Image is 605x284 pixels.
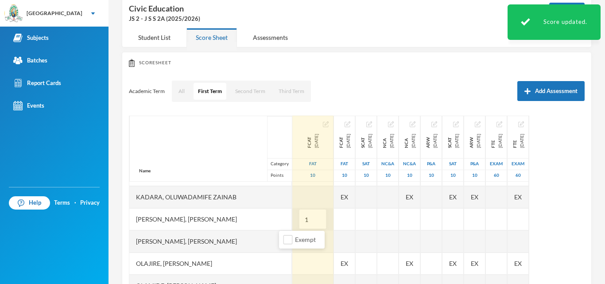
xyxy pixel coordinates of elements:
[449,259,457,268] span: Student Exempted.
[334,158,355,170] div: First Assessment Test
[13,78,61,88] div: Report Cards
[13,101,44,110] div: Events
[129,15,536,23] div: JS 2 - J S S 2A (2025/2026)
[475,121,481,128] button: Edit Assessment
[27,9,82,17] div: [GEOGRAPHIC_DATA]
[518,121,524,127] img: edit
[129,253,292,275] div: Olajire, [PERSON_NAME]
[421,158,442,170] div: Project And Assignment
[442,158,463,170] div: Second Assessment Test
[129,88,165,95] p: Academic Term
[341,192,348,202] span: Student Exempted.
[475,121,481,127] img: edit
[446,134,460,148] div: Second Continuous Assessment Test
[345,121,350,127] img: edit
[381,134,395,148] div: Notecheck And Attendance
[431,121,437,127] img: edit
[267,170,292,181] div: Points
[74,198,76,207] div: ·
[424,134,431,148] span: ARW
[508,170,528,181] div: 60
[399,170,420,181] div: 10
[453,121,459,127] img: edit
[194,83,226,100] button: First Term
[54,198,70,207] a: Terms
[424,134,438,148] div: Project And Research Work
[80,198,100,207] a: Privacy
[356,158,376,170] div: Second Assessment Test
[359,134,373,148] div: Second Continuous Assessment Test
[9,196,50,210] a: Help
[337,134,352,148] div: First Continuous Assessment Test
[129,186,292,208] div: Kadara, Oluwadamife Zainab
[406,192,413,202] span: Student Exempted.
[130,160,160,181] div: Name
[292,158,333,170] div: First Assessment Test
[549,3,585,23] button: Options
[186,28,237,47] div: Score Sheet
[174,83,189,100] button: All
[366,121,372,127] img: edit
[410,121,415,127] img: edit
[377,158,398,170] div: Notecheck And Attendance
[129,230,292,253] div: [PERSON_NAME], [PERSON_NAME]
[468,134,482,148] div: Project And Research Work
[244,28,297,47] div: Assessments
[334,170,355,181] div: 10
[489,134,496,148] span: FTE
[410,121,415,128] button: Edit Assessment
[508,4,601,40] div: Score updated.
[129,28,180,47] div: Student List
[366,121,372,128] button: Edit Assessment
[464,170,485,181] div: 10
[406,259,413,268] span: Student Exempted.
[471,259,478,268] span: Student Exempted.
[508,158,528,170] div: Examination
[453,121,459,128] button: Edit Assessment
[356,170,376,181] div: 10
[306,134,320,148] div: First Continuous Assessment Test
[388,121,394,128] button: Edit Assessment
[496,121,502,128] button: Edit Assessment
[489,134,504,148] div: First Term Examination
[13,56,47,65] div: Batches
[514,192,522,202] span: Student Exempted.
[421,170,442,181] div: 10
[13,33,49,43] div: Subjects
[341,259,348,268] span: Student Exempted.
[323,121,329,127] img: edit
[403,134,417,148] div: Notecheck And Attendance
[345,121,350,128] button: Edit Assessment
[337,134,345,148] span: FCAT
[323,121,329,128] button: Edit Assessment
[274,83,309,100] button: Third Term
[449,192,457,202] span: Student Exempted.
[359,134,366,148] span: SCAT
[231,83,270,100] button: Second Term
[267,158,292,170] div: Category
[486,158,507,170] div: Examination
[486,170,507,181] div: 60
[403,134,410,148] span: NCA
[442,170,463,181] div: 10
[496,121,502,127] img: edit
[129,208,292,230] div: [PERSON_NAME], [PERSON_NAME]
[377,170,398,181] div: 10
[399,158,420,170] div: Notecheck And Attendance
[511,134,525,148] div: First Term Examination
[511,134,518,148] span: FTE
[381,134,388,148] span: NCA
[5,5,23,23] img: logo
[129,59,585,67] div: Scoresheet
[518,121,524,128] button: Edit Assessment
[306,134,313,148] span: FCAT
[468,134,475,148] span: ARW
[431,121,437,128] button: Edit Assessment
[464,158,485,170] div: Project And Assignment
[517,81,585,101] button: Add Assessment
[446,134,453,148] span: SCAT
[291,236,319,243] span: Exempt
[292,170,333,181] div: 10
[471,192,478,202] span: Student Exempted.
[388,121,394,127] img: edit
